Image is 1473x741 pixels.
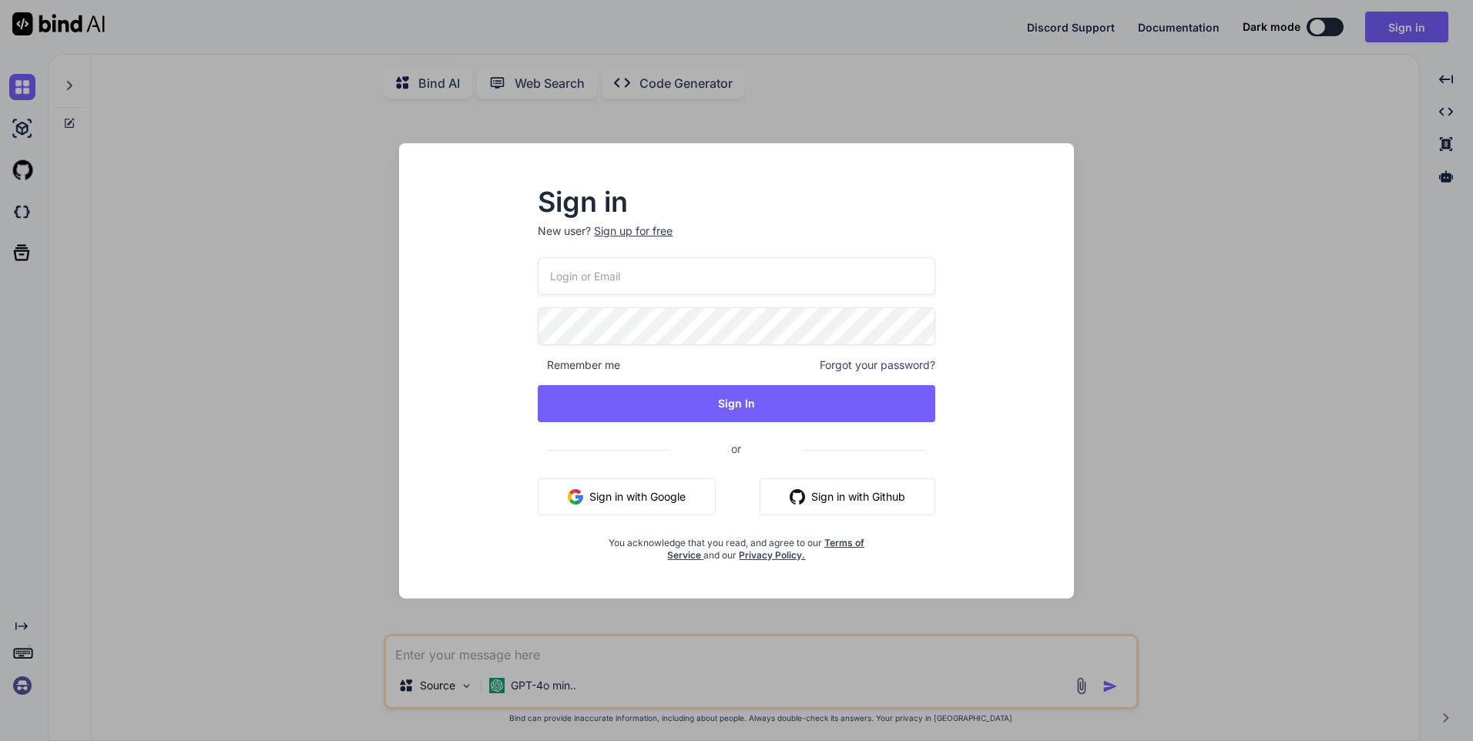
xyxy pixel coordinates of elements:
[538,357,620,373] span: Remember me
[538,257,935,295] input: Login or Email
[739,549,805,561] a: Privacy Policy.
[820,357,935,373] span: Forgot your password?
[538,385,935,422] button: Sign In
[568,489,583,505] img: google
[760,478,935,515] button: Sign in with Github
[667,537,864,561] a: Terms of Service
[604,528,869,562] div: You acknowledge that you read, and agree to our and our
[594,223,673,239] div: Sign up for free
[538,478,716,515] button: Sign in with Google
[538,189,935,214] h2: Sign in
[669,430,803,468] span: or
[790,489,805,505] img: github
[538,223,935,257] p: New user?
